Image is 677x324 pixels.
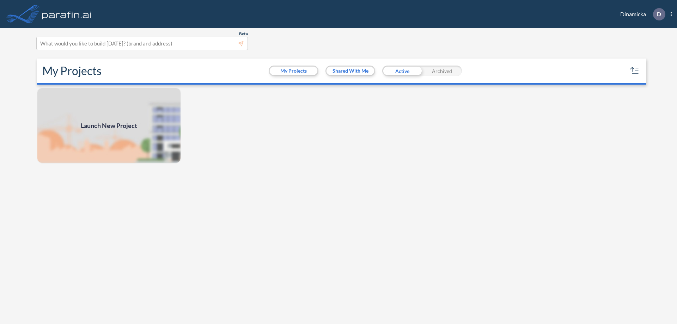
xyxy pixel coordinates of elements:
[629,65,640,77] button: sort
[239,31,248,37] span: Beta
[81,121,137,130] span: Launch New Project
[270,67,317,75] button: My Projects
[37,87,181,164] img: add
[42,64,102,78] h2: My Projects
[327,67,374,75] button: Shared With Me
[382,66,422,76] div: Active
[657,11,661,17] p: D
[422,66,462,76] div: Archived
[37,87,181,164] a: Launch New Project
[610,8,672,20] div: Dinamicka
[41,7,93,21] img: logo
